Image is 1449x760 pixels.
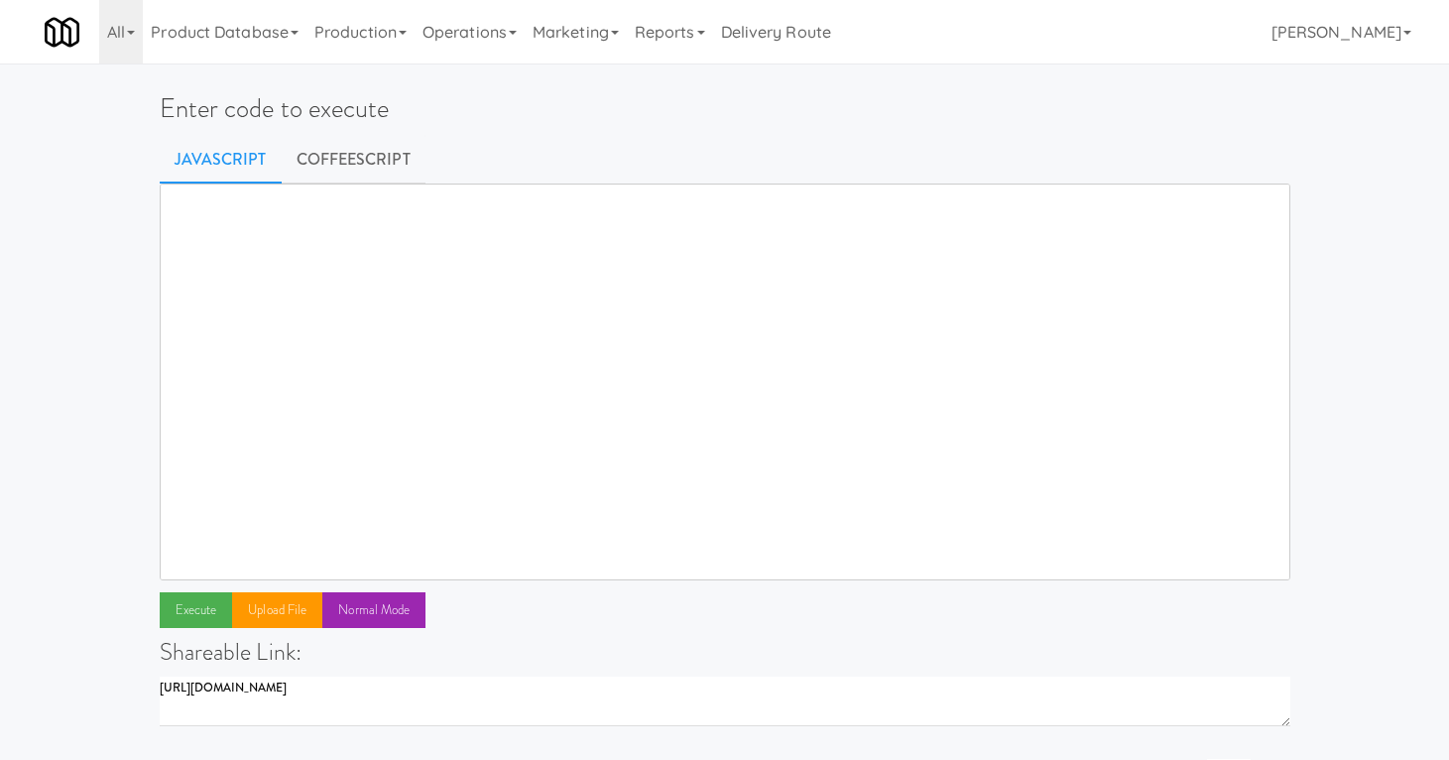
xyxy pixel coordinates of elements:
a: CoffeeScript [282,135,425,185]
a: Javascript [160,135,282,185]
img: Micromart [45,15,79,50]
button: Upload file [232,592,322,628]
button: Normal Mode [322,592,425,628]
button: Execute [160,592,233,628]
textarea: [URL][DOMAIN_NAME] [160,677,1290,726]
h1: Enter code to execute [160,94,1290,123]
h4: Shareable Link: [160,639,1290,665]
